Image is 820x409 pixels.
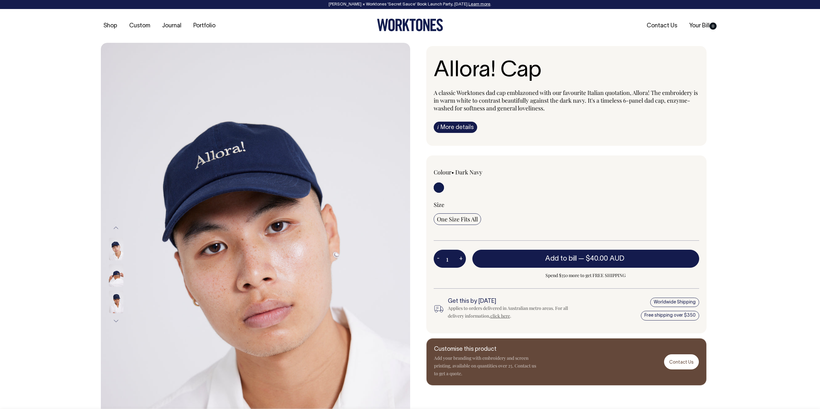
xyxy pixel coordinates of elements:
div: Applies to orders delivered in Australian metro areas. For all delivery information, . [448,304,579,320]
input: One Size Fits All [434,213,481,225]
button: Previous [111,221,121,235]
span: 0 [709,23,717,30]
button: - [434,252,443,265]
a: Contact Us [664,354,699,369]
button: + [456,252,466,265]
div: Colour [434,168,540,176]
a: Your Bill0 [687,21,719,31]
a: Custom [127,21,153,31]
span: • [451,168,454,176]
a: Portfolio [191,21,218,31]
h6: Customise this product [434,346,537,353]
a: Journal [159,21,184,31]
img: dark-navy [109,264,123,287]
a: Learn more [468,3,490,6]
a: iMore details [434,122,477,133]
h1: Allora! Cap [434,59,699,83]
span: — [578,256,626,262]
a: Shop [101,21,120,31]
div: Size [434,201,699,209]
span: Spend $350 more to get FREE SHIPPING [472,272,699,279]
div: [PERSON_NAME] × Worktones ‘Secret Sauce’ Book Launch Party, [DATE]. . [6,2,814,7]
a: click here [490,313,510,319]
p: A classic Worktones dad cap emblazoned with our favourite Italian quotation, Allora! The embroide... [434,89,699,112]
button: Add to bill —$40.00 AUD [472,250,699,268]
span: Add to bill [545,256,577,262]
span: One Size Fits All [437,215,478,223]
span: $40.00 AUD [586,256,624,262]
h6: Get this by [DATE] [448,298,579,305]
a: Contact Us [644,21,680,31]
button: Next [111,314,121,328]
label: Dark Navy [455,168,482,176]
p: Add your branding with embroidery and screen printing, available on quantities over 25. Contact u... [434,354,537,377]
img: dark-navy [109,291,123,313]
img: dark-navy [109,238,123,260]
span: i [437,124,439,130]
